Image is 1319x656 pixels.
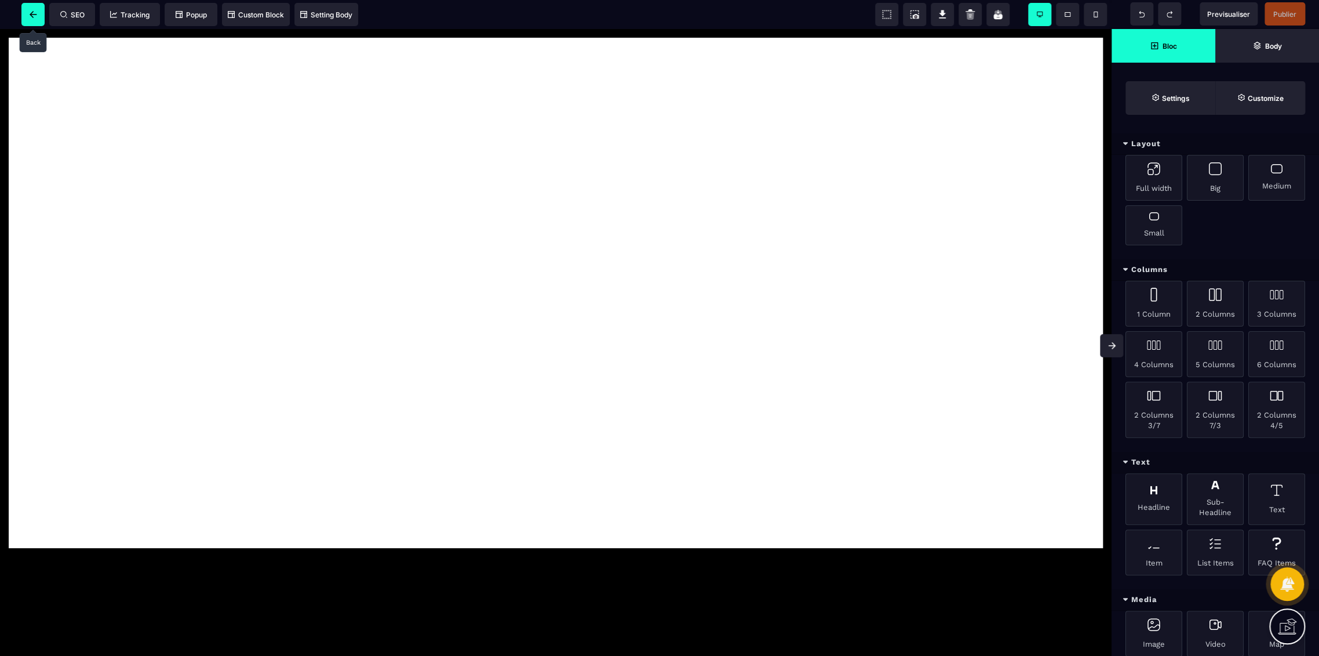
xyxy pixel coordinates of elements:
[1125,473,1182,525] div: Headline
[1248,331,1305,377] div: 6 Columns
[1207,10,1250,19] span: Previsualiser
[1112,29,1215,63] span: Open Blocks
[60,10,85,19] span: SEO
[228,10,284,19] span: Custom Block
[1187,530,1244,575] div: List Items
[1187,331,1244,377] div: 5 Columns
[1248,382,1305,438] div: 2 Columns 4/5
[1162,94,1190,103] strong: Settings
[903,3,926,26] span: Screenshot
[1112,133,1319,155] div: Layout
[1200,2,1258,26] span: Preview
[1215,29,1319,63] span: Open Layer Manager
[300,10,352,19] span: Setting Body
[9,32,1103,496] div: MetaForma Widget
[875,3,898,26] span: View components
[1125,81,1215,115] span: Settings
[110,10,150,19] span: Tracking
[1125,530,1182,575] div: Item
[1187,382,1244,438] div: 2 Columns 7/3
[176,10,207,19] span: Popup
[1215,81,1305,115] span: Open Style Manager
[1112,259,1319,281] div: Columns
[1125,331,1182,377] div: 4 Columns
[1187,281,1244,327] div: 2 Columns
[1265,42,1282,50] strong: Body
[1248,94,1284,103] strong: Customize
[1163,42,1177,50] strong: Bloc
[1273,10,1296,19] span: Publier
[1248,281,1305,327] div: 3 Columns
[1187,155,1244,201] div: Big
[1248,530,1305,575] div: FAQ Items
[1125,205,1182,245] div: Small
[1112,452,1319,473] div: Text
[1248,155,1305,201] div: Medium
[1112,589,1319,611] div: Media
[1125,155,1182,201] div: Full width
[1248,473,1305,525] div: Text
[1125,281,1182,327] div: 1 Column
[1125,382,1182,438] div: 2 Columns 3/7
[1187,473,1244,525] div: Sub-Headline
